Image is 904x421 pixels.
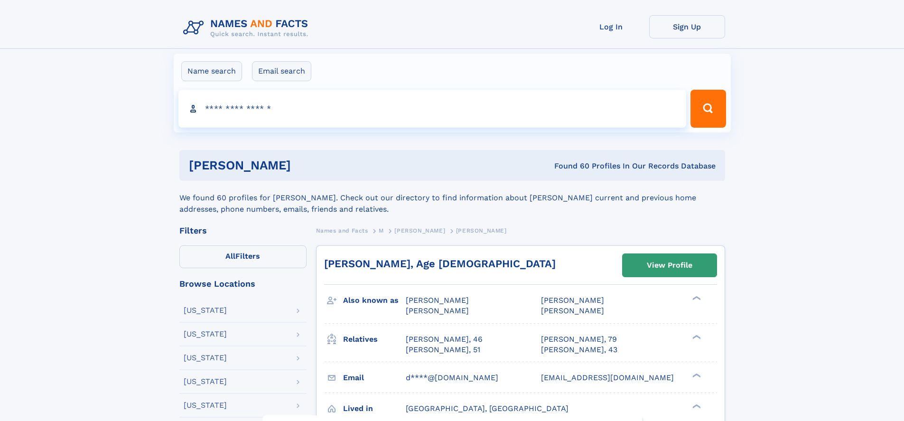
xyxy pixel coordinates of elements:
div: We found 60 profiles for [PERSON_NAME]. Check out our directory to find information about [PERSON... [179,181,725,215]
div: Found 60 Profiles In Our Records Database [422,161,716,171]
span: [PERSON_NAME] [541,306,604,315]
input: search input [178,90,687,128]
div: [US_STATE] [184,307,227,314]
img: Logo Names and Facts [179,15,316,41]
h1: [PERSON_NAME] [189,159,423,171]
div: ❯ [690,403,701,409]
a: View Profile [623,254,717,277]
a: M [379,225,384,236]
a: Sign Up [649,15,725,38]
a: [PERSON_NAME], 79 [541,334,617,345]
span: [PERSON_NAME] [456,227,507,234]
h3: Relatives [343,331,406,347]
span: [EMAIL_ADDRESS][DOMAIN_NAME] [541,373,674,382]
h3: Lived in [343,401,406,417]
div: [US_STATE] [184,354,227,362]
div: Browse Locations [179,280,307,288]
a: [PERSON_NAME], 51 [406,345,480,355]
span: [GEOGRAPHIC_DATA], [GEOGRAPHIC_DATA] [406,404,568,413]
div: [US_STATE] [184,330,227,338]
a: [PERSON_NAME], 43 [541,345,617,355]
span: M [379,227,384,234]
div: ❯ [690,295,701,301]
div: ❯ [690,372,701,378]
div: View Profile [647,254,692,276]
span: All [225,252,235,261]
a: Log In [573,15,649,38]
h3: Email [343,370,406,386]
a: Names and Facts [316,225,368,236]
div: Filters [179,226,307,235]
span: [PERSON_NAME] [406,296,469,305]
label: Email search [252,61,311,81]
h3: Also known as [343,292,406,309]
div: [US_STATE] [184,402,227,409]
span: [PERSON_NAME] [541,296,604,305]
a: [PERSON_NAME], Age [DEMOGRAPHIC_DATA] [324,258,556,270]
label: Filters [179,245,307,268]
div: ❯ [690,334,701,340]
label: Name search [181,61,242,81]
span: [PERSON_NAME] [394,227,445,234]
div: [US_STATE] [184,378,227,385]
span: [PERSON_NAME] [406,306,469,315]
button: Search Button [690,90,726,128]
a: [PERSON_NAME], 46 [406,334,483,345]
a: [PERSON_NAME] [394,225,445,236]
